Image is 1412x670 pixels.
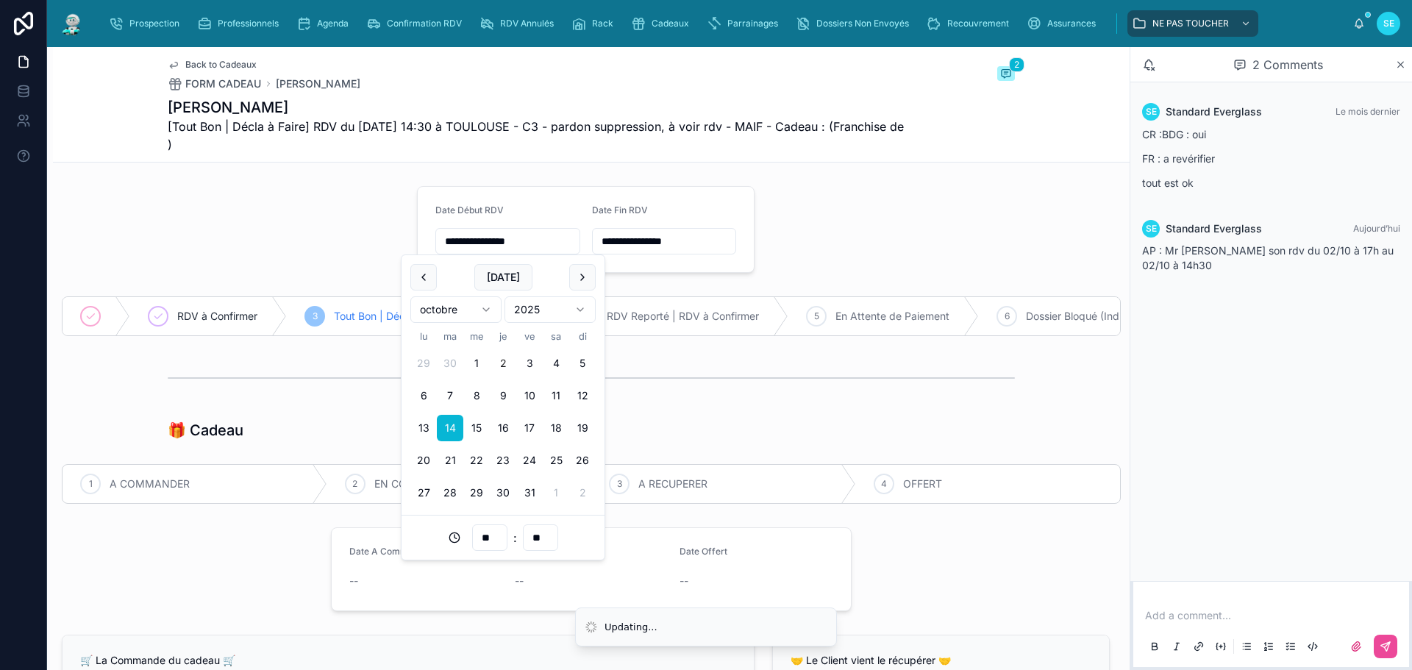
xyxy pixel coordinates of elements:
button: 2 [997,66,1015,84]
button: [DATE] [474,264,532,291]
button: samedi 11 octobre 2025 [543,382,569,409]
button: mardi 30 septembre 2025 [437,350,463,377]
span: 6 [1005,310,1010,322]
button: lundi 6 octobre 2025 [410,382,437,409]
button: jeudi 16 octobre 2025 [490,415,516,441]
button: dimanche 26 octobre 2025 [569,447,596,474]
a: NE PAS TOUCHER [1127,10,1258,37]
a: RDV Annulés [475,10,564,37]
button: samedi 25 octobre 2025 [543,447,569,474]
span: Agenda [317,18,349,29]
span: NE PAS TOUCHER [1152,18,1229,29]
span: Dossiers Non Envoyés [816,18,909,29]
button: mercredi 22 octobre 2025 [463,447,490,474]
button: vendredi 3 octobre 2025 [516,350,543,377]
div: : [410,524,596,551]
span: Le mois dernier [1336,106,1400,117]
th: mardi [437,329,463,344]
button: dimanche 19 octobre 2025 [569,415,596,441]
button: vendredi 24 octobre 2025 [516,447,543,474]
button: Today, jeudi 2 octobre 2025 [490,350,516,377]
button: mercredi 15 octobre 2025 [463,415,490,441]
span: Aujourd’hui [1353,223,1400,234]
span: 4 [881,478,887,490]
img: App logo [59,12,85,35]
button: lundi 13 octobre 2025 [410,415,437,441]
th: vendredi [516,329,543,344]
button: jeudi 30 octobre 2025 [490,480,516,506]
span: Date A Commander [349,546,432,557]
button: mardi 28 octobre 2025 [437,480,463,506]
span: 3 [617,478,622,490]
span: AP : Mr [PERSON_NAME] son rdv du 02/10 à 17h au 02/10 à 14h30 [1142,244,1394,271]
span: -- [515,574,524,588]
button: jeudi 9 octobre 2025 [490,382,516,409]
span: SE [1383,18,1394,29]
a: FORM CADEAU [168,76,261,91]
button: dimanche 2 novembre 2025 [569,480,596,506]
span: Standard Everglass [1166,104,1262,119]
button: samedi 18 octobre 2025 [543,415,569,441]
span: 3 [313,310,318,322]
span: Professionnels [218,18,279,29]
a: Rack [567,10,624,37]
a: Parrainages [702,10,788,37]
div: Updating... [605,620,657,635]
a: Confirmation RDV [362,10,472,37]
span: SE [1146,106,1157,118]
button: dimanche 12 octobre 2025 [569,382,596,409]
span: Date Début RDV [435,204,504,215]
span: Assurances [1047,18,1096,29]
span: RDV à Confirmer [177,309,257,324]
div: scrollable content [97,7,1353,40]
button: mercredi 8 octobre 2025 [463,382,490,409]
button: vendredi 10 octobre 2025 [516,382,543,409]
th: samedi [543,329,569,344]
span: Confirmation RDV [387,18,462,29]
span: -- [349,574,358,588]
a: Prospection [104,10,190,37]
span: OFFERT [903,477,942,491]
button: mardi 14 octobre 2025, selected [437,415,463,441]
span: Rack [592,18,613,29]
span: SE [1146,223,1157,235]
button: mardi 7 octobre 2025 [437,382,463,409]
span: 🤝 Le Client vient le récupérer 🤝 [791,654,951,666]
a: Assurances [1022,10,1106,37]
h1: [PERSON_NAME] [168,97,905,118]
span: Cadeaux [652,18,689,29]
span: [Tout Bon | Décla à Faire] RDV du [DATE] 14:30 à TOULOUSE - C3 - pardon suppression, à voir rdv -... [168,118,905,153]
span: 🛒 La Commande du cadeau 🛒 [80,654,235,666]
span: EN COMMANDE [374,477,454,491]
a: Recouvrement [922,10,1019,37]
span: Date Offert [680,546,727,557]
button: jeudi 23 octobre 2025 [490,447,516,474]
button: vendredi 31 octobre 2025 [516,480,543,506]
span: Dossier Bloqué (Indiquer Raison Blocage) [1026,309,1224,324]
button: lundi 27 octobre 2025 [410,480,437,506]
button: dimanche 5 octobre 2025 [569,350,596,377]
th: mercredi [463,329,490,344]
a: Cadeaux [627,10,699,37]
a: Back to Cadeaux [168,59,257,71]
span: Recouvrement [947,18,1009,29]
span: Standard Everglass [1166,221,1262,236]
p: tout est ok [1142,175,1400,190]
h1: 🎁 Cadeau [168,420,243,441]
span: 5 [814,310,819,322]
span: 2 [1009,57,1024,72]
span: En Attente de Paiement [835,309,949,324]
span: 2 [352,478,357,490]
span: 2 Comments [1252,56,1323,74]
span: Back to Cadeaux [185,59,257,71]
a: Agenda [292,10,359,37]
button: lundi 20 octobre 2025 [410,447,437,474]
button: lundi 29 septembre 2025 [410,350,437,377]
button: mardi 21 octobre 2025 [437,447,463,474]
th: lundi [410,329,437,344]
button: samedi 4 octobre 2025 [543,350,569,377]
button: vendredi 17 octobre 2025 [516,415,543,441]
p: CR :BDG : oui [1142,126,1400,142]
a: [PERSON_NAME] [276,76,360,91]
